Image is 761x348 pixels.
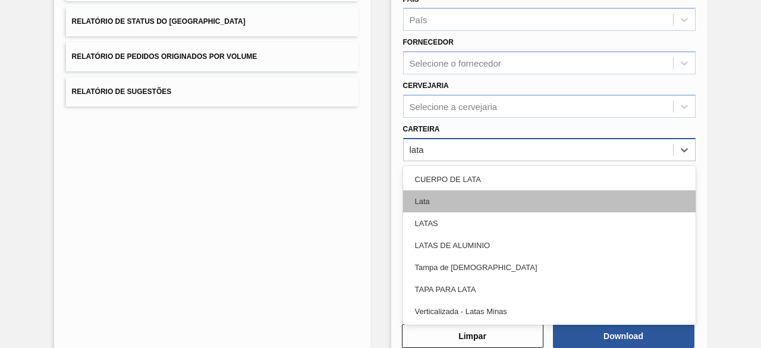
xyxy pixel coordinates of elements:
[553,324,694,348] button: Download
[403,300,696,322] div: Verticalizada - Latas Minas
[403,212,696,234] div: LATAS
[66,7,359,36] button: Relatório de Status do [GEOGRAPHIC_DATA]
[403,256,696,278] div: Tampa de [DEMOGRAPHIC_DATA]
[72,17,246,26] span: Relatório de Status do [GEOGRAPHIC_DATA]
[66,77,359,106] button: Relatório de Sugestões
[403,38,454,46] label: Fornecedor
[410,101,498,111] div: Selecione a cervejaria
[403,125,440,133] label: Carteira
[66,42,359,71] button: Relatório de Pedidos Originados por Volume
[402,324,543,348] button: Limpar
[410,15,427,25] div: País
[72,87,172,96] span: Relatório de Sugestões
[403,278,696,300] div: TAPA PARA LATA
[72,52,257,61] span: Relatório de Pedidos Originados por Volume
[403,190,696,212] div: Lata
[403,168,696,190] div: CUERPO DE LATA
[410,58,501,68] div: Selecione o fornecedor
[403,234,696,256] div: LATAS DE ALUMINIO
[403,81,449,90] label: Cervejaria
